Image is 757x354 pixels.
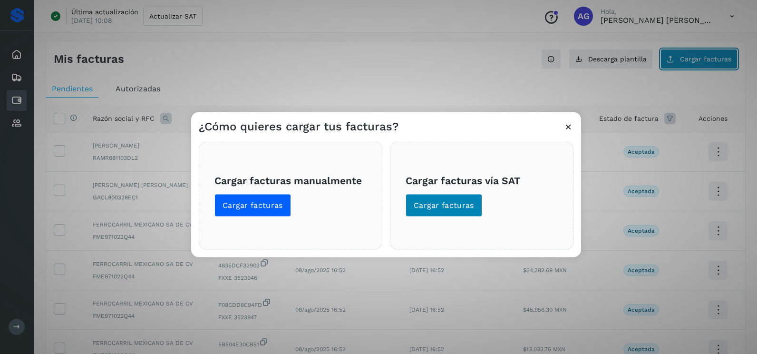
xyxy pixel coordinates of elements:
h3: ¿Cómo quieres cargar tus facturas? [199,120,398,134]
h3: Cargar facturas vía SAT [406,174,558,186]
button: Cargar facturas [406,194,482,217]
h3: Cargar facturas manualmente [214,174,367,186]
button: Cargar facturas [214,194,291,217]
span: Cargar facturas [414,200,474,211]
span: Cargar facturas [223,200,283,211]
